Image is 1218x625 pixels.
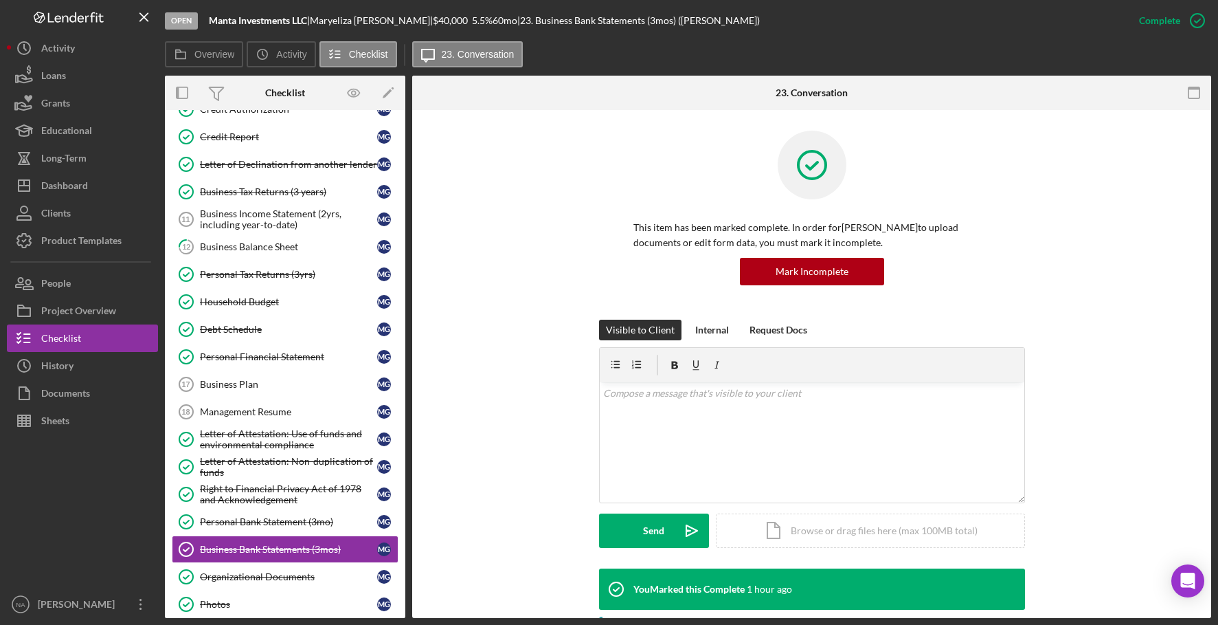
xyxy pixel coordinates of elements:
[776,87,848,98] div: 23. Conversation
[412,41,523,67] button: 23. Conversation
[200,241,377,252] div: Business Balance Sheet
[740,258,884,285] button: Mark Incomplete
[172,316,398,343] a: Debt ScheduleMG
[41,407,69,438] div: Sheets
[377,267,391,281] div: M G
[200,186,377,197] div: Business Tax Returns (3 years)
[310,15,433,26] div: Maryeliza [PERSON_NAME] |
[377,322,391,336] div: M G
[41,89,70,120] div: Grants
[200,269,377,280] div: Personal Tax Returns (3yrs)
[172,233,398,261] a: 12Business Balance SheetMG
[377,295,391,309] div: M G
[165,41,243,67] button: Overview
[41,62,66,93] div: Loans
[200,351,377,362] div: Personal Financial Statement
[41,172,88,203] div: Dashboard
[377,432,391,446] div: M G
[319,41,397,67] button: Checklist
[172,261,398,288] a: Personal Tax Returns (3yrs)MG
[7,591,158,618] button: NA[PERSON_NAME]
[200,131,377,142] div: Credit Report
[377,515,391,529] div: M G
[247,41,315,67] button: Activity
[1125,7,1211,34] button: Complete
[34,591,124,622] div: [PERSON_NAME]
[41,380,90,410] div: Documents
[442,49,515,60] label: 23. Conversation
[377,350,391,364] div: M G
[472,15,493,26] div: 5.5 %
[633,584,745,595] div: You Marked this Complete
[7,352,158,380] button: History
[643,514,664,548] div: Send
[200,406,377,417] div: Management Resume
[16,601,25,608] text: NA
[7,172,158,199] a: Dashboard
[200,456,377,478] div: Letter of Attestation: Non-duplication of funds
[599,514,709,548] button: Send
[172,536,398,563] a: Business Bank Statements (3mos)MG
[41,117,92,148] div: Educational
[7,407,158,435] a: Sheets
[7,199,158,227] a: Clients
[688,320,736,340] button: Internal
[172,481,398,508] a: Right to Financial Privacy Act of 1978 and AcknowledgementMG
[172,508,398,536] a: Personal Bank Statement (3mo)MG
[276,49,306,60] label: Activity
[377,570,391,584] div: M G
[172,591,398,618] a: PhotosMG
[200,571,377,582] div: Organizational Documents
[265,87,305,98] div: Checklist
[41,325,81,355] div: Checklist
[181,380,190,388] tspan: 17
[172,398,398,426] a: 18Management ResumeMG
[172,371,398,398] a: 17Business PlanMG
[7,380,158,407] a: Documents
[200,324,377,335] div: Debt Schedule
[181,215,190,223] tspan: 11
[7,325,158,352] button: Checklist
[200,428,377,450] div: Letter of Attestation: Use of funds and environmental compliance
[377,240,391,254] div: M G
[172,453,398,481] a: Letter of Attestation: Non-duplication of fundsMG
[633,220,991,251] p: This item has been marked complete. In order for [PERSON_NAME] to upload documents or edit form d...
[172,426,398,453] a: Letter of Attestation: Use of funds and environmental complianceMG
[517,15,760,26] div: | 23. Business Bank Statements (3mos) ([PERSON_NAME])
[377,460,391,474] div: M G
[7,117,158,144] button: Educational
[172,343,398,371] a: Personal Financial StatementMG
[194,49,234,60] label: Overview
[377,377,391,391] div: M G
[7,144,158,172] button: Long-Term
[7,62,158,89] a: Loans
[377,212,391,226] div: M G
[493,15,517,26] div: 60 mo
[200,544,377,555] div: Business Bank Statements (3mos)
[599,320,681,340] button: Visible to Client
[749,320,807,340] div: Request Docs
[172,206,398,233] a: 11Business Income Statement (2yrs, including year-to-date)MG
[200,516,377,527] div: Personal Bank Statement (3mo)
[377,542,391,556] div: M G
[209,15,310,26] div: |
[172,178,398,206] a: Business Tax Returns (3 years)MG
[7,89,158,117] a: Grants
[7,270,158,297] button: People
[433,14,468,26] span: $40,000
[200,159,377,170] div: Letter of Declination from another lender
[7,227,158,254] button: Product Templates
[7,297,158,325] button: Project Overview
[7,34,158,62] button: Activity
[200,296,377,307] div: Household Budget
[41,34,75,65] div: Activity
[165,12,198,30] div: Open
[377,597,391,611] div: M G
